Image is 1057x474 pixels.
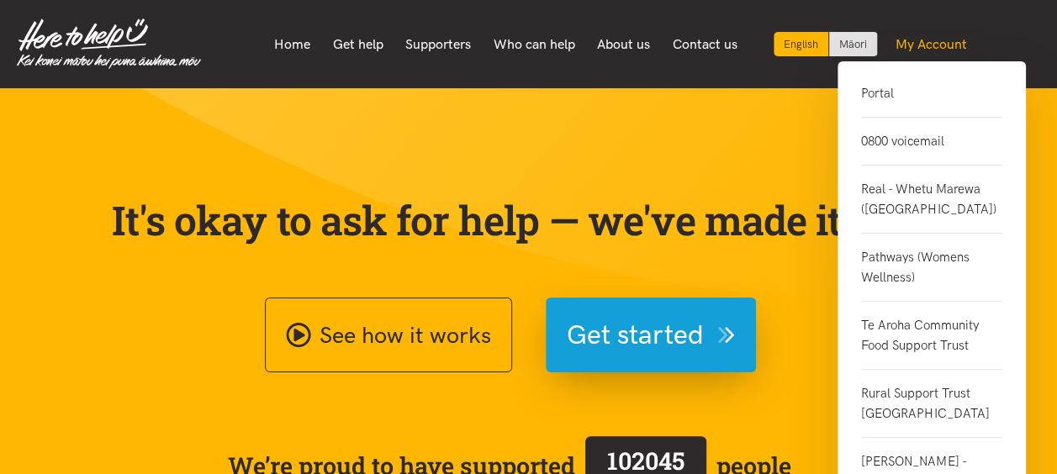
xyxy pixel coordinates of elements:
a: About us [586,27,662,62]
a: Real - Whetu Marewa ([GEOGRAPHIC_DATA]) [861,166,1002,234]
div: Language toggle [774,32,878,56]
p: It's okay to ask for help — we've made it easy! [108,196,949,245]
a: Portal [861,83,1002,118]
a: Get help [321,27,394,62]
a: 0800 voicemail [861,118,1002,166]
span: Get started [567,313,704,356]
a: Rural Support Trust [GEOGRAPHIC_DATA] [861,370,1002,438]
a: Switch to Te Reo Māori [829,32,877,56]
a: My Account [885,27,979,62]
a: Home [263,27,322,62]
a: Contact us [661,27,748,62]
a: See how it works [265,298,512,372]
a: Pathways (Womens Wellness) [861,234,1002,302]
a: Supporters [394,27,483,62]
a: Who can help [482,27,586,62]
a: Te Aroha Community Food Support Trust [861,302,1002,370]
button: Get started [546,298,756,372]
div: Current language [774,32,829,56]
img: Home [17,18,201,69]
